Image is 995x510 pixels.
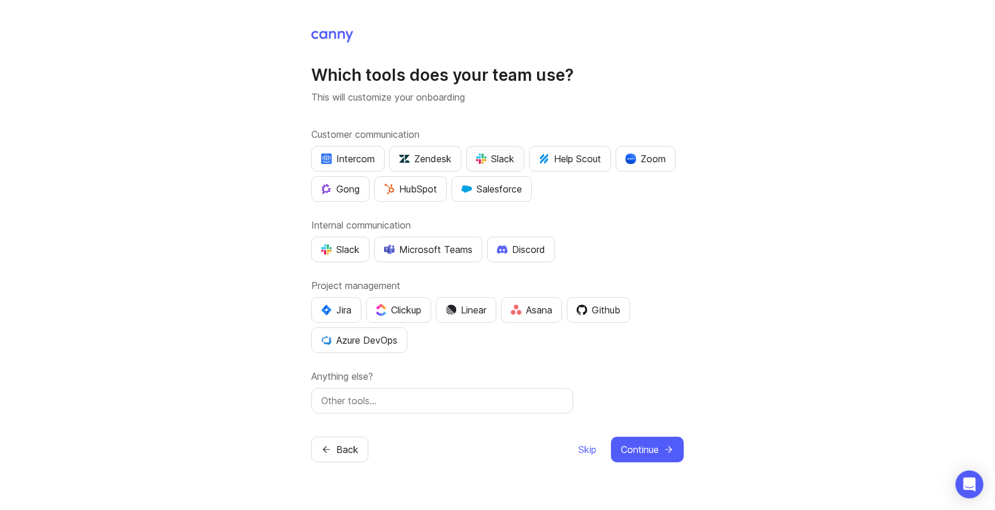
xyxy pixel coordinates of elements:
img: YKcwp4sHBXAAAAAElFTkSuQmCC [321,335,332,345]
button: Intercom [311,146,385,172]
div: Microsoft Teams [384,242,472,256]
img: svg+xml;base64,PHN2ZyB4bWxucz0iaHR0cDovL3d3dy53My5vcmcvMjAwMC9zdmciIHZpZXdCb3g9IjAgMCA0MC4zNDMgND... [321,305,332,315]
div: HubSpot [384,182,437,196]
button: Slack [311,237,369,262]
button: HubSpot [374,176,447,202]
button: Clickup [366,297,431,323]
button: Help Scout [529,146,611,172]
span: Back [336,443,358,456]
img: xLHbn3khTPgAAAABJRU5ErkJggg== [626,154,636,164]
div: Gong [321,182,360,196]
span: Skip [578,443,596,456]
img: j83v6vj1tgY2AAAAABJRU5ErkJggg== [376,304,386,316]
div: Slack [476,152,514,166]
img: GKxMRLiRsgdWqxrdBeWfGK5kaZ2alx1WifDSa2kSTsK6wyJURKhUuPoQRYzjholVGzT2A2owx2gHwZoyZHHCYJ8YNOAZj3DSg... [461,184,472,194]
label: Internal communication [311,218,684,232]
div: Open Intercom Messenger [955,470,983,498]
div: Github [577,303,620,317]
div: Help Scout [539,152,601,166]
img: WIAAAAASUVORK5CYII= [476,154,486,164]
img: kV1LT1TqjqNHPtRK7+FoaplE1qRq1yqhg056Z8K5Oc6xxgIuf0oNQ9LelJqbcyPisAf0C9LDpX5UIuAAAAAElFTkSuQmCC [539,154,549,164]
img: Dm50RERGQWO2Ei1WzHVviWZlaLVriU9uRN6E+tIr91ebaDbMKKPDpFbssSuEG21dcGXkrKsuOVPwCeFJSFAIOxgiKgL2sFHRe... [446,305,456,315]
img: UniZRqrCPz6BHUWevMzgDJ1FW4xaGg2egd7Chm8uY0Al1hkDyjqDa8Lkk0kDEdqKkBok+T4wfoD0P0o6UMciQ8AAAAASUVORK... [399,154,410,164]
button: Skip [578,437,597,462]
div: Zoom [626,152,666,166]
span: Continue [621,443,659,456]
button: Azure DevOps [311,327,407,353]
button: Salesforce [452,176,532,202]
button: Zoom [616,146,676,172]
div: Jira [321,303,351,317]
img: 0D3hMmx1Qy4j6AAAAAElFTkSuQmCC [577,305,587,315]
h1: Which tools does your team use? [311,65,684,85]
div: Slack [321,242,360,256]
img: WIAAAAASUVORK5CYII= [321,244,332,255]
button: Discord [487,237,555,262]
button: Jira [311,297,361,323]
img: G+3M5qq2es1si5SaumCnMN47tP1CvAZneIVX5dcx+oz+ZLhv4kfP9DwAAAABJRU5ErkJggg== [384,184,395,194]
div: Intercom [321,152,375,166]
button: Gong [311,176,369,202]
div: Salesforce [461,182,522,196]
input: Other tools… [321,394,563,408]
img: Rf5nOJ4Qh9Y9HAAAAAElFTkSuQmCC [511,305,521,315]
img: qKnp5cUisfhcFQGr1t296B61Fm0WkUVwBZaiVE4uNRmEGBFetJMz8xGrgPHqF1mLDIG816Xx6Jz26AFmkmT0yuOpRCAR7zRpG... [321,184,332,194]
label: Project management [311,279,684,293]
button: Slack [466,146,524,172]
button: Github [567,297,630,323]
div: Clickup [376,303,421,317]
img: Canny Home [311,31,353,42]
div: Asana [511,303,552,317]
p: This will customize your onboarding [311,90,684,104]
button: Zendesk [389,146,461,172]
button: Asana [501,297,562,323]
button: Microsoft Teams [374,237,482,262]
label: Anything else? [311,369,684,383]
button: Back [311,437,368,462]
img: +iLplPsjzba05dttzK064pds+5E5wZnCVbuGoLvBrYdmEPrXTzGo7zG60bLEREEjvOjaG9Saez5xsOEAbxBwOP6dkea84XY9O... [497,245,507,253]
img: D0GypeOpROL5AAAAAElFTkSuQmCC [384,244,395,254]
label: Customer communication [311,127,684,141]
button: Linear [436,297,496,323]
button: Continue [611,437,684,462]
img: eRR1duPH6fQxdnSV9IruPjCimau6md0HxlPR81SIPROHX1VjYjAN9a41AAAAAElFTkSuQmCC [321,154,332,164]
div: Azure DevOps [321,333,397,347]
div: Linear [446,303,486,317]
div: Discord [497,242,545,256]
div: Zendesk [399,152,452,166]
